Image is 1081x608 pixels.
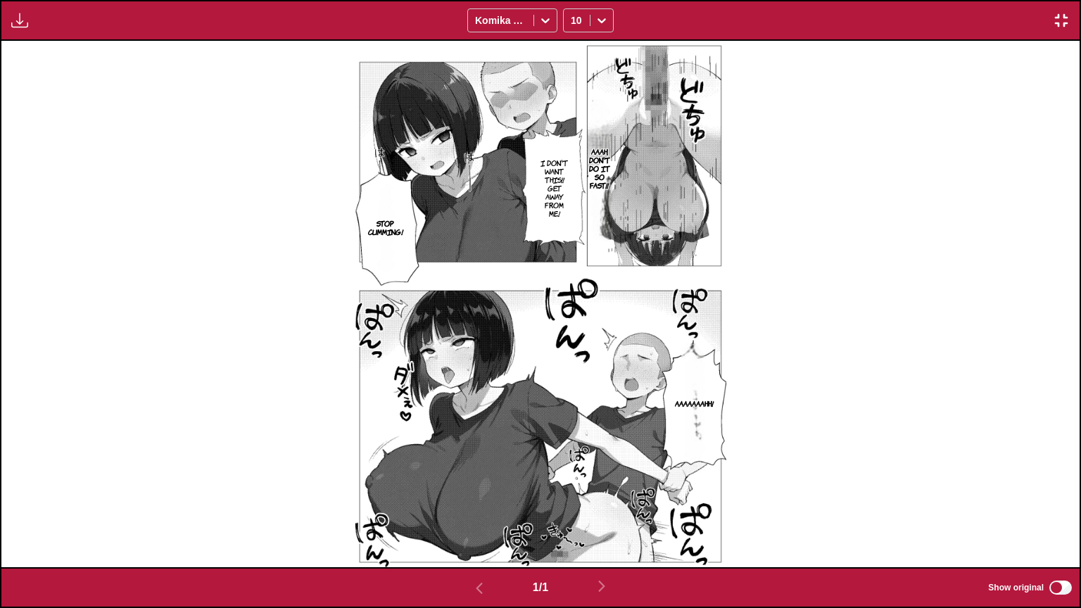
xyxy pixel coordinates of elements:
[365,216,406,239] p: Stop cumming!
[11,12,28,29] img: Download translated images
[593,578,610,595] img: Next page
[586,144,613,192] p: Aaah, don't do it so fast!!
[533,581,548,594] span: 1 / 1
[355,41,726,567] img: Manga Panel
[1049,581,1072,595] input: Show original
[672,396,716,410] p: AAAAAAAHH!
[471,580,488,597] img: Previous page
[536,156,572,220] p: I don't want this!! Get away from me!
[988,583,1044,593] span: Show original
